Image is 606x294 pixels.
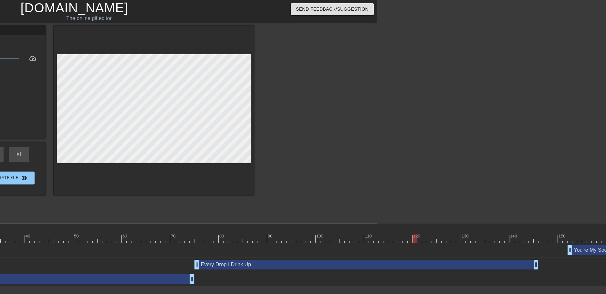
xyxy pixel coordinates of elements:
[296,5,369,13] span: Send Feedback/Suggestion
[219,233,225,239] div: 80
[15,150,23,158] span: skip_next
[171,233,177,239] div: 70
[268,233,274,239] div: 90
[413,233,421,239] div: 120
[122,233,128,239] div: 60
[189,276,195,282] span: drag_handle
[193,261,200,268] span: drag_handle
[291,3,374,15] button: Send Feedback/Suggestion
[29,55,37,62] span: speed
[26,233,31,239] div: 40
[567,247,573,253] span: drag_handle
[510,233,518,239] div: 140
[20,1,128,15] a: [DOMAIN_NAME]
[559,233,567,239] div: 150
[365,233,373,239] div: 110
[74,233,80,239] div: 50
[533,261,539,268] span: drag_handle
[20,174,28,182] span: double_arrow
[462,233,470,239] div: 130
[316,233,324,239] div: 100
